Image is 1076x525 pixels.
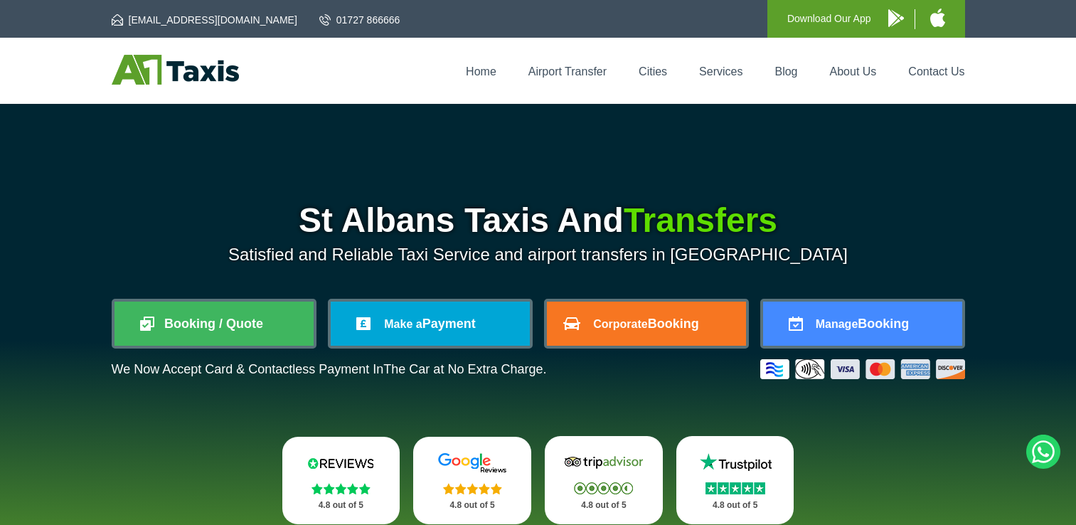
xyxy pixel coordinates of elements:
[528,65,607,78] a: Airport Transfer
[383,362,546,376] span: The Car at No Extra Charge.
[429,497,516,514] p: 4.8 out of 5
[692,497,779,514] p: 4.8 out of 5
[112,203,965,238] h1: St Albans Taxis And
[908,65,964,78] a: Contact Us
[311,483,371,494] img: Stars
[888,9,904,27] img: A1 Taxis Android App
[298,497,385,514] p: 4.8 out of 5
[816,318,858,330] span: Manage
[774,65,797,78] a: Blog
[760,359,965,379] img: Credit And Debit Cards
[319,13,400,27] a: 01727 866666
[112,55,239,85] img: A1 Taxis St Albans LTD
[574,482,633,494] img: Stars
[282,437,400,524] a: Reviews.io Stars 4.8 out of 5
[298,452,383,474] img: Reviews.io
[112,362,547,377] p: We Now Accept Card & Contactless Payment In
[699,65,742,78] a: Services
[763,302,962,346] a: ManageBooking
[384,318,422,330] span: Make a
[830,65,877,78] a: About Us
[114,302,314,346] a: Booking / Quote
[705,482,765,494] img: Stars
[561,452,646,473] img: Tripadvisor
[547,302,746,346] a: CorporateBooking
[693,452,778,473] img: Trustpilot
[112,245,965,265] p: Satisfied and Reliable Taxi Service and airport transfers in [GEOGRAPHIC_DATA]
[413,437,531,524] a: Google Stars 4.8 out of 5
[466,65,496,78] a: Home
[787,10,871,28] p: Download Our App
[545,436,663,524] a: Tripadvisor Stars 4.8 out of 5
[112,13,297,27] a: [EMAIL_ADDRESS][DOMAIN_NAME]
[443,483,502,494] img: Stars
[676,436,794,524] a: Trustpilot Stars 4.8 out of 5
[560,497,647,514] p: 4.8 out of 5
[930,9,945,27] img: A1 Taxis iPhone App
[430,452,515,474] img: Google
[331,302,530,346] a: Make aPayment
[639,65,667,78] a: Cities
[593,318,647,330] span: Corporate
[624,201,777,239] span: Transfers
